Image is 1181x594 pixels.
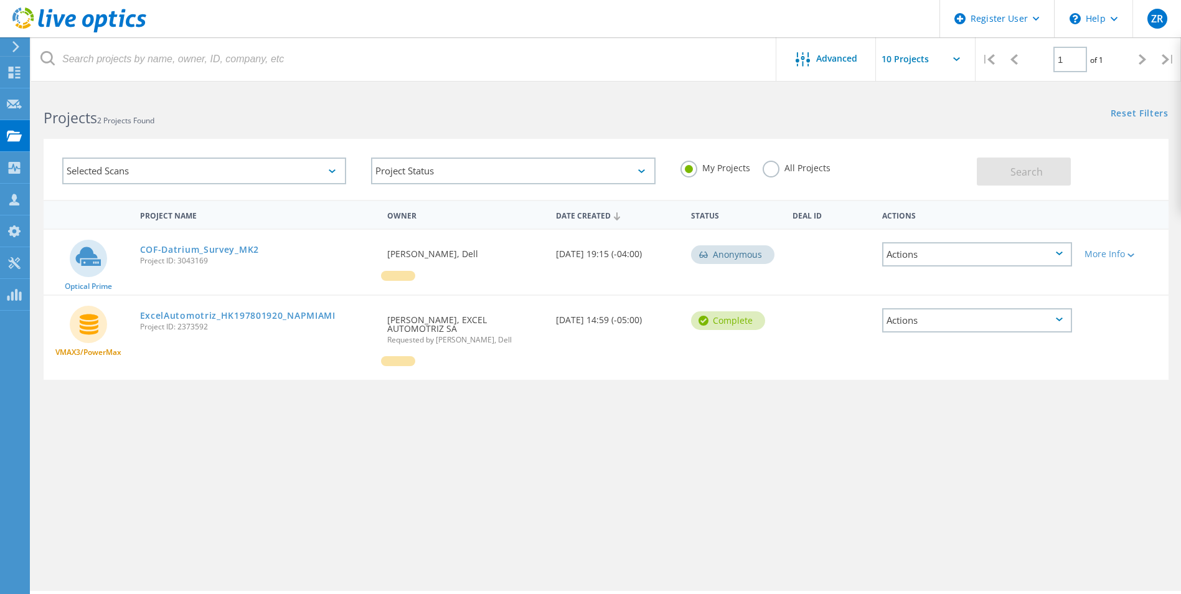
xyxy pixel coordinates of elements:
[31,37,777,81] input: Search projects by name, owner, ID, company, etc
[1070,13,1081,24] svg: \n
[816,54,857,63] span: Advanced
[550,203,685,227] div: Date Created
[1085,250,1162,258] div: More Info
[1010,165,1043,179] span: Search
[763,161,830,172] label: All Projects
[550,230,685,271] div: [DATE] 19:15 (-04:00)
[1090,55,1103,65] span: of 1
[977,158,1071,186] button: Search
[876,203,1078,226] div: Actions
[44,108,97,128] b: Projects
[140,245,259,254] a: COF-Datrium_Survey_MK2
[134,203,382,226] div: Project Name
[65,283,112,290] span: Optical Prime
[691,245,774,264] div: Anonymous
[140,311,336,320] a: ExcelAutomotriz_HK197801920_NAPMIAMI
[381,296,550,356] div: [PERSON_NAME], EXCEL AUTOMOTRIZ SA
[140,323,375,331] span: Project ID: 2373592
[550,296,685,337] div: [DATE] 14:59 (-05:00)
[1151,14,1163,24] span: ZR
[97,115,154,126] span: 2 Projects Found
[140,257,375,265] span: Project ID: 3043169
[685,203,786,226] div: Status
[680,161,750,172] label: My Projects
[12,26,146,35] a: Live Optics Dashboard
[1111,109,1169,120] a: Reset Filters
[882,242,1072,266] div: Actions
[976,37,1001,82] div: |
[371,158,655,184] div: Project Status
[381,230,550,271] div: [PERSON_NAME], Dell
[55,349,121,356] span: VMAX3/PowerMax
[387,336,543,344] span: Requested by [PERSON_NAME], Dell
[381,203,550,226] div: Owner
[1155,37,1181,82] div: |
[691,311,765,330] div: Complete
[786,203,877,226] div: Deal Id
[62,158,346,184] div: Selected Scans
[882,308,1072,332] div: Actions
